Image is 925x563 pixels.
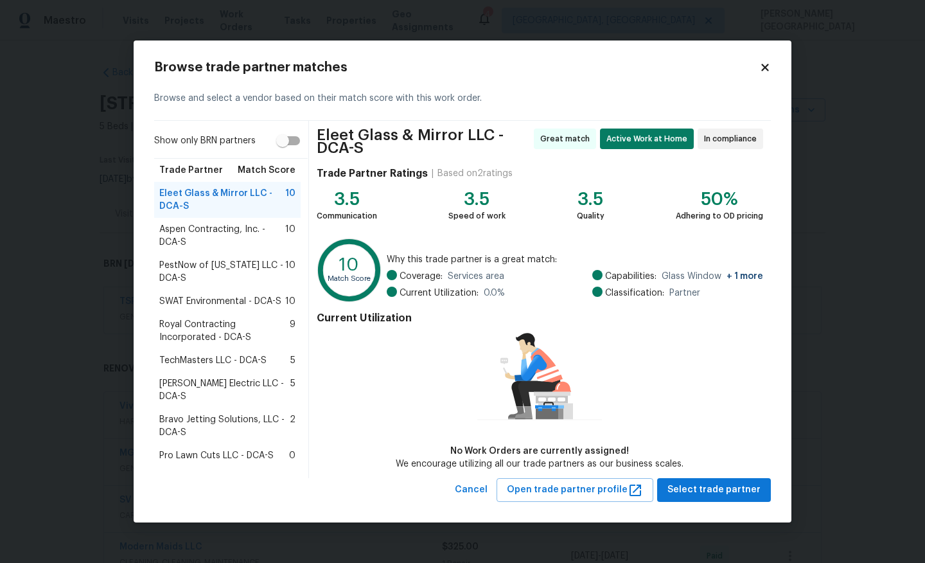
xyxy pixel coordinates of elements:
[328,276,371,283] text: Match Score
[159,354,267,367] span: TechMasters LLC - DCA-S
[396,445,683,458] div: No Work Orders are currently assigned!
[159,164,223,177] span: Trade Partner
[317,129,530,154] span: Eleet Glass & Mirror LLC - DCA-S
[577,193,604,206] div: 3.5
[667,482,761,498] span: Select trade partner
[154,134,256,148] span: Show only BRN partners
[396,458,683,470] div: We encourage utilizing all our trade partners as our business scales.
[455,482,488,498] span: Cancel
[285,187,295,213] span: 10
[484,287,505,299] span: 0.0 %
[290,377,295,403] span: 5
[317,193,377,206] div: 3.5
[154,76,771,121] div: Browse and select a vendor based on their match score with this work order.
[704,132,762,145] span: In compliance
[727,272,763,281] span: + 1 more
[669,287,700,299] span: Partner
[290,318,295,344] span: 9
[285,259,295,285] span: 10
[290,413,295,439] span: 2
[154,61,759,74] h2: Browse trade partner matches
[448,193,506,206] div: 3.5
[437,167,513,180] div: Based on 2 ratings
[450,478,493,502] button: Cancel
[339,256,359,274] text: 10
[289,449,295,462] span: 0
[285,223,295,249] span: 10
[676,193,763,206] div: 50%
[577,210,604,222] div: Quality
[159,449,274,462] span: Pro Lawn Cuts LLC - DCA-S
[605,270,656,283] span: Capabilities:
[387,253,763,266] span: Why this trade partner is a great match:
[448,210,506,222] div: Speed of work
[159,413,290,439] span: Bravo Jetting Solutions, LLC - DCA-S
[540,132,595,145] span: Great match
[159,295,281,308] span: SWAT Environmental - DCA-S
[159,318,290,344] span: Royal Contracting Incorporated - DCA-S
[400,287,479,299] span: Current Utilization:
[159,223,285,249] span: Aspen Contracting, Inc. - DCA-S
[317,210,377,222] div: Communication
[507,482,643,498] span: Open trade partner profile
[290,354,295,367] span: 5
[159,187,285,213] span: Eleet Glass & Mirror LLC - DCA-S
[605,287,664,299] span: Classification:
[448,270,504,283] span: Services area
[657,478,771,502] button: Select trade partner
[606,132,692,145] span: Active Work at Home
[285,295,295,308] span: 10
[428,167,437,180] div: |
[317,167,428,180] h4: Trade Partner Ratings
[400,270,443,283] span: Coverage:
[159,377,290,403] span: [PERSON_NAME] Electric LLC - DCA-S
[238,164,295,177] span: Match Score
[317,312,763,325] h4: Current Utilization
[676,210,763,222] div: Adhering to OD pricing
[159,259,285,285] span: PestNow of [US_STATE] LLC - DCA-S
[662,270,763,283] span: Glass Window
[497,478,653,502] button: Open trade partner profile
